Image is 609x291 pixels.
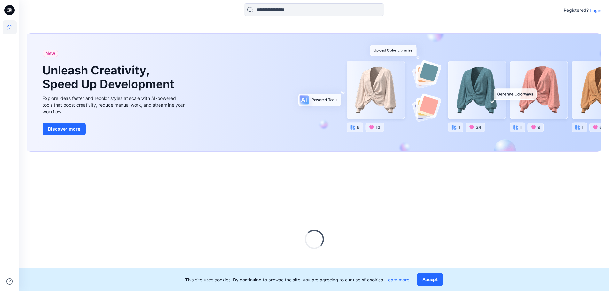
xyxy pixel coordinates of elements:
a: Learn more [386,277,409,282]
p: Login [590,7,601,14]
p: This site uses cookies. By continuing to browse the site, you are agreeing to our use of cookies. [185,276,409,283]
a: Discover more [43,123,186,135]
span: New [45,50,55,57]
div: Explore ideas faster and recolor styles at scale with AI-powered tools that boost creativity, red... [43,95,186,115]
h1: Unleash Creativity, Speed Up Development [43,64,177,91]
button: Discover more [43,123,86,135]
button: Accept [417,273,443,286]
p: Registered? [564,6,589,14]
